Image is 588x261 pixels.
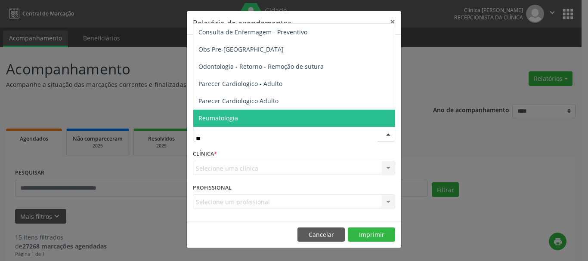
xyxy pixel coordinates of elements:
span: Reumatologia [198,114,238,122]
span: Odontologia - Retorno - Remoção de sutura [198,62,324,71]
button: Close [384,11,401,32]
span: Parecer Cardiologico Adulto [198,97,279,105]
span: Consulta de Enfermagem - Preventivo [198,28,307,36]
label: PROFISSIONAL [193,181,232,194]
span: Parecer Cardiologico - Adulto [198,80,282,88]
label: CLÍNICA [193,147,217,161]
button: Imprimir [348,227,395,242]
span: Obs Pre-[GEOGRAPHIC_DATA] [198,45,284,53]
button: Cancelar [297,227,345,242]
h5: Relatório de agendamentos [193,17,291,28]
